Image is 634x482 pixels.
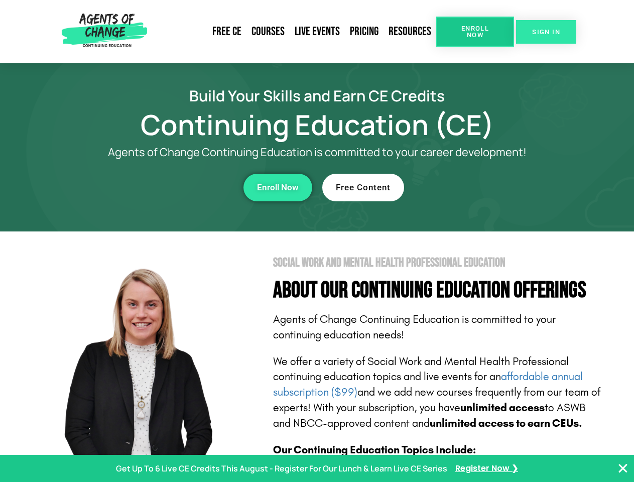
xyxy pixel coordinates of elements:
h2: Social Work and Mental Health Professional Education [273,257,603,269]
a: Courses [246,20,290,43]
h2: Build Your Skills and Earn CE Credits [31,88,603,103]
button: Close Banner [617,462,629,474]
span: Enroll Now [257,183,299,192]
a: Resources [384,20,436,43]
span: SIGN IN [532,29,560,35]
a: SIGN IN [516,20,576,44]
b: unlimited access [460,401,545,414]
a: Free CE [207,20,246,43]
b: unlimited access to earn CEUs. [430,417,582,430]
h4: About Our Continuing Education Offerings [273,279,603,302]
p: Agents of Change Continuing Education is committed to your career development! [71,146,563,159]
nav: Menu [151,20,436,43]
span: Enroll Now [452,25,498,38]
a: Free Content [322,174,404,201]
p: We offer a variety of Social Work and Mental Health Professional continuing education topics and ... [273,354,603,431]
b: Our Continuing Education Topics Include: [273,443,476,456]
a: Live Events [290,20,345,43]
a: Pricing [345,20,384,43]
a: Enroll Now [436,17,514,47]
a: Enroll Now [243,174,312,201]
a: Register Now ❯ [455,461,518,476]
span: Agents of Change Continuing Education is committed to your continuing education needs! [273,313,556,341]
p: Get Up To 6 Live CE Credits This August - Register For Our Lunch & Learn Live CE Series [116,461,447,476]
h1: Continuing Education (CE) [31,113,603,136]
span: Free Content [336,183,391,192]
